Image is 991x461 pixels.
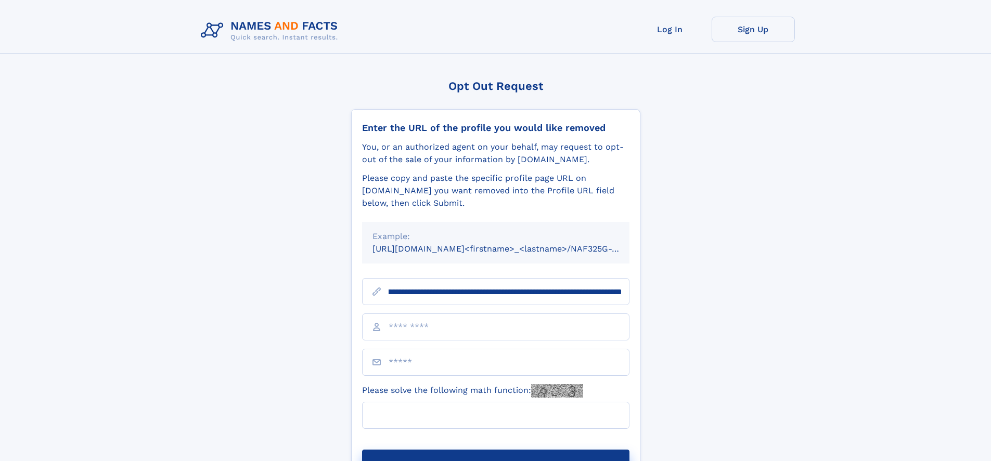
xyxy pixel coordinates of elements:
[712,17,795,42] a: Sign Up
[362,141,629,166] div: You, or an authorized agent on your behalf, may request to opt-out of the sale of your informatio...
[372,230,619,243] div: Example:
[197,17,346,45] img: Logo Names and Facts
[628,17,712,42] a: Log In
[362,172,629,209] div: Please copy and paste the specific profile page URL on [DOMAIN_NAME] you want removed into the Pr...
[372,244,649,254] small: [URL][DOMAIN_NAME]<firstname>_<lastname>/NAF325G-xxxxxxxx
[362,122,629,134] div: Enter the URL of the profile you would like removed
[351,80,640,93] div: Opt Out Request
[362,384,583,398] label: Please solve the following math function:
